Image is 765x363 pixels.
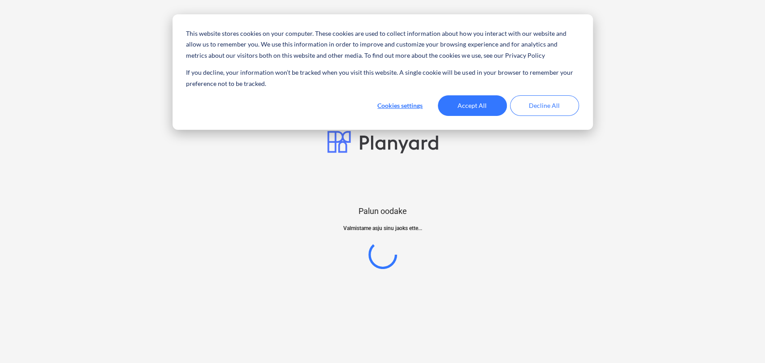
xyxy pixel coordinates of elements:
[510,95,579,116] button: Decline All
[173,14,593,130] div: Cookie banner
[438,95,507,116] button: Accept All
[186,28,579,61] p: This website stores cookies on your computer. These cookies are used to collect information about...
[343,224,422,233] p: Valmistame asju sinu jaoks ette...
[359,206,407,217] p: Palun oodake
[366,95,435,116] button: Cookies settings
[186,67,579,89] p: If you decline, your information won’t be tracked when you visit this website. A single cookie wi...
